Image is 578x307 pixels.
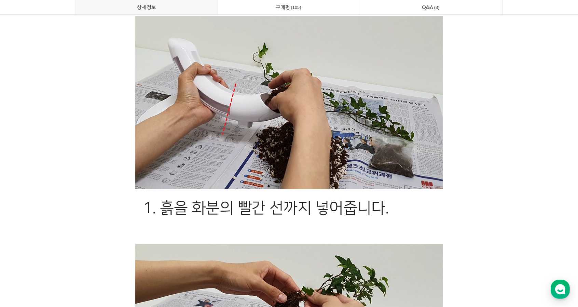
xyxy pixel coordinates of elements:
span: 홈 [22,227,26,232]
span: 설정 [106,227,114,232]
span: 105 [290,4,302,11]
span: 3 [433,4,441,11]
a: 홈 [2,217,45,234]
a: 대화 [45,217,88,234]
span: 대화 [63,227,71,233]
a: 설정 [88,217,131,234]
